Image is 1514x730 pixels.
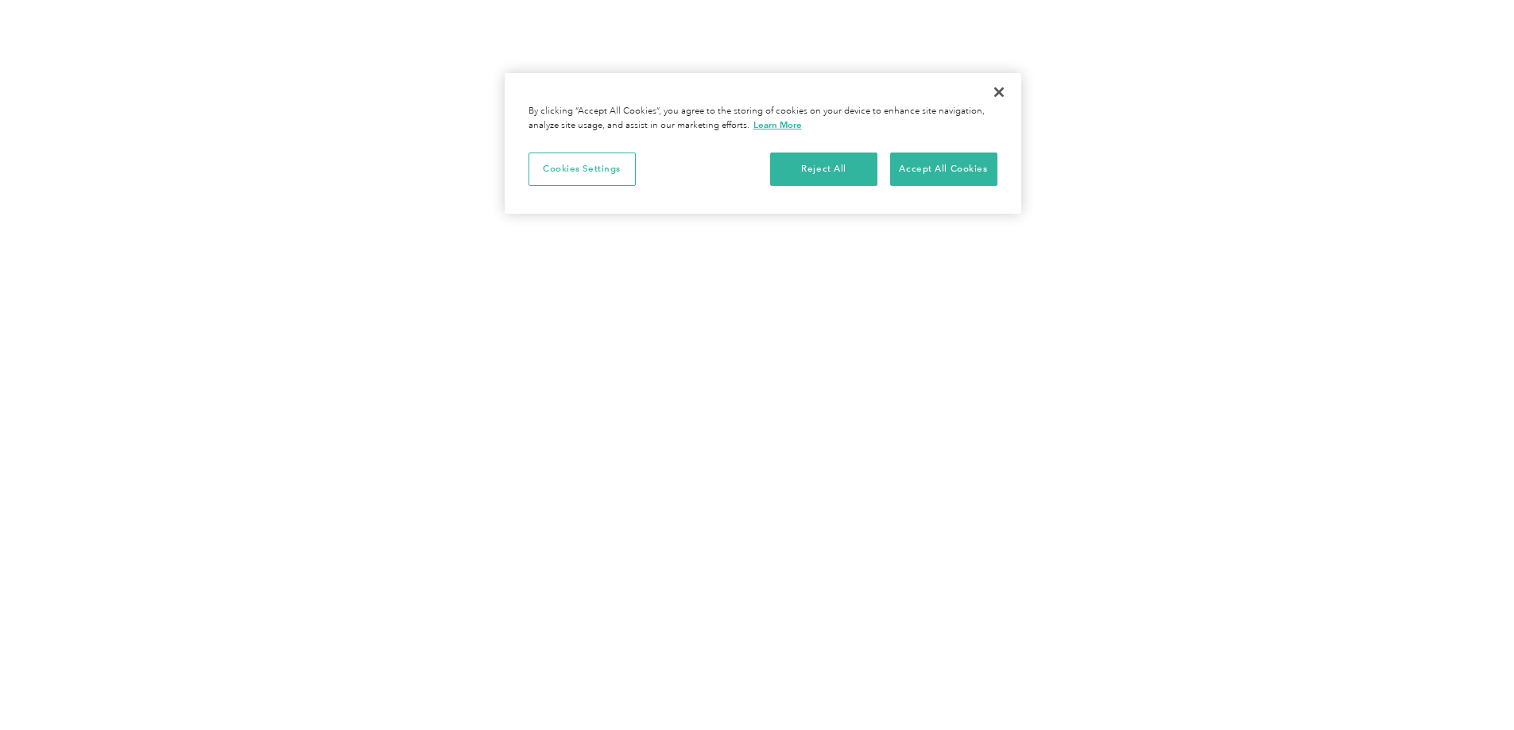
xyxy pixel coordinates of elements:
[770,153,877,186] button: Reject All
[505,73,1021,214] div: Privacy
[505,73,1021,214] div: Cookie banner
[982,75,1016,110] button: Close
[890,153,997,186] button: Accept All Cookies
[753,119,802,130] a: More information about your privacy, opens in a new tab
[529,105,997,133] div: By clicking “Accept All Cookies”, you agree to the storing of cookies on your device to enhance s...
[529,153,636,186] button: Cookies Settings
